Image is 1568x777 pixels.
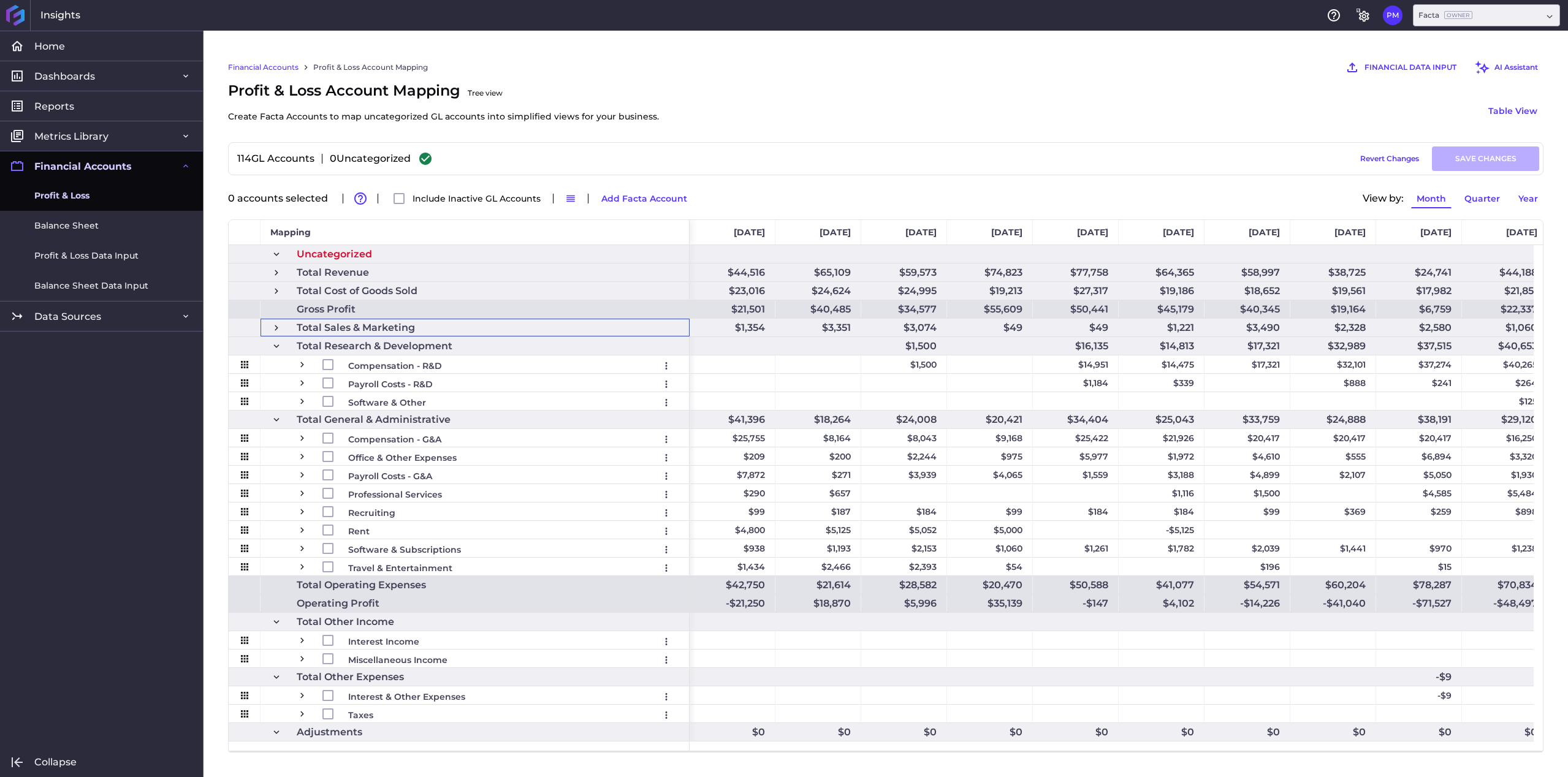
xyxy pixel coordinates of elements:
div: Press SPACE to select this row. [229,558,690,576]
div: $369 [1290,502,1376,520]
div: $5,125 [775,521,861,539]
span: [DATE] [1506,227,1537,238]
div: $49 [1033,319,1119,336]
div: $3,074 [861,319,947,336]
span: Balance Sheet Data Input [34,279,148,292]
div: $33,759 [1205,411,1290,428]
div: $16,250 [1462,429,1548,447]
div: $3,939 [861,466,947,483]
div: $2,107 [1290,466,1376,483]
div: $1,184 [1033,374,1119,392]
span: Balance Sheet [34,219,99,232]
div: $50,441 [1033,300,1119,318]
span: Operating Profit [297,595,379,612]
div: Press SPACE to select this row. [229,374,690,392]
div: $24,741 [1376,263,1462,281]
div: $1,930 [1462,466,1548,483]
span: Interest & Other Expenses [348,688,465,705]
div: -$71,527 [1376,594,1462,612]
span: Payroll Costs - R&D [348,376,433,393]
div: $5,977 [1033,447,1119,465]
div: $19,561 [1290,282,1376,300]
div: $0 [1462,723,1548,741]
div: $35,139 [947,594,1033,612]
div: Press SPACE to select this row. [229,631,690,650]
div: Press SPACE to select this row. [229,705,690,723]
div: Press SPACE to select this row. [229,466,690,484]
div: -$5,125 [1119,521,1205,539]
div: $99 [690,502,775,520]
span: [DATE] [1420,227,1452,238]
div: $184 [861,502,947,520]
button: User Menu [657,705,676,725]
div: $16,135 [1033,337,1119,355]
button: User Menu [657,687,676,707]
button: Year [1513,189,1543,208]
div: Press SPACE to select this row. [229,521,690,539]
div: -$14,226 [1205,594,1290,612]
span: Collapse [34,756,77,768]
div: $209 [690,447,775,465]
div: $2,328 [1290,319,1376,336]
span: [DATE] [1077,227,1108,238]
div: $20,470 [947,576,1033,594]
div: $1,500 [861,355,947,373]
div: $15 [1376,558,1462,575]
div: $0 [947,723,1033,741]
span: Financial Accounts [34,160,132,173]
div: $5,484 [1462,484,1548,502]
div: $3,490 [1205,319,1290,336]
span: Uncategorized [297,246,372,263]
div: $1,238 [1462,539,1548,557]
span: Total Sales & Marketing [297,319,415,336]
div: Press SPACE to select this row. [229,686,690,705]
div: $7,872 [690,466,775,483]
div: $22,337 [1462,300,1548,318]
span: Total General & Administrative [297,411,451,428]
span: Recruiting [348,504,395,521]
div: $1,060 [947,539,1033,557]
div: $196 [1205,558,1290,575]
span: [DATE] [991,227,1022,238]
span: [DATE] [734,227,765,238]
div: $27,317 [1033,282,1119,300]
button: User Menu [657,374,676,394]
div: $6,894 [1376,447,1462,465]
div: $37,515 [1376,337,1462,355]
span: Compensation - R&D [348,357,442,374]
div: $40,485 [775,300,861,318]
span: Reports [34,100,74,113]
div: $1,116 [1119,484,1205,502]
div: $3,188 [1119,466,1205,483]
div: $70,834 [1462,576,1548,594]
button: User Menu [1383,6,1402,25]
div: $2,153 [861,539,947,557]
button: User Menu [657,356,676,376]
div: $40,653 [1462,337,1548,355]
div: $1,782 [1119,539,1205,557]
div: -$147 [1033,594,1119,612]
div: $17,321 [1205,337,1290,355]
span: Home [34,40,65,53]
div: $25,422 [1033,429,1119,447]
button: Quarter [1459,189,1505,208]
div: -$9 [1376,668,1462,686]
div: $970 [1376,539,1462,557]
div: $14,951 [1033,355,1119,373]
div: $898 [1462,502,1548,520]
div: Press SPACE to select this row. [229,650,690,668]
div: Press SPACE to select this row. [229,447,690,466]
div: $28,582 [861,576,947,594]
div: $99 [947,502,1033,520]
div: $42,750 [690,576,775,594]
div: $5,052 [861,521,947,539]
div: $44,188 [1462,263,1548,281]
div: $1,972 [1119,447,1205,465]
div: $8,043 [861,429,947,447]
div: $50,588 [1033,576,1119,594]
span: [DATE] [1334,227,1366,238]
div: -$41,040 [1290,594,1376,612]
span: Software & Subscriptions [348,541,461,558]
div: $44,516 [690,263,775,281]
div: $0 [775,723,861,741]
